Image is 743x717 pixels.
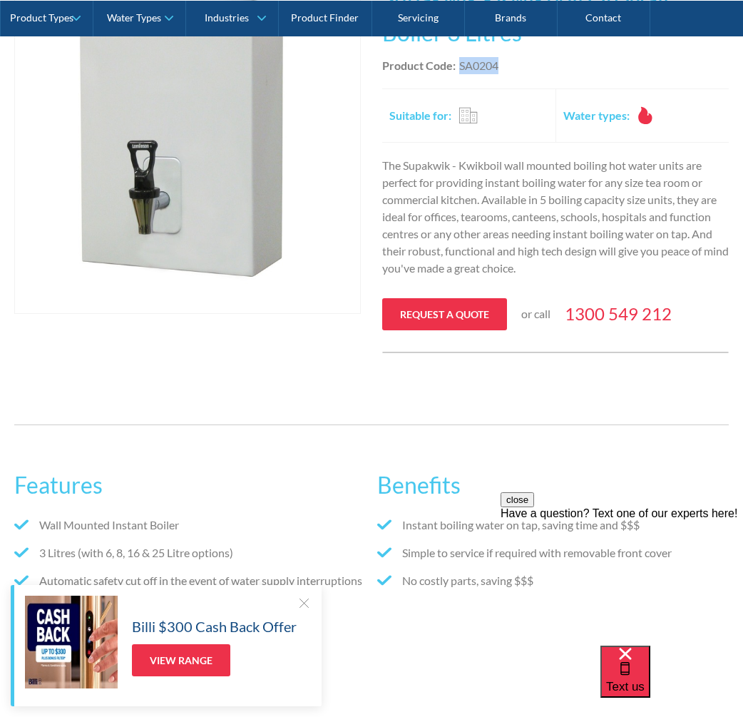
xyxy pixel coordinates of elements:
p: The Supakwik - Kwikboil wall mounted boiling hot water units are perfect for providing instant bo... [382,157,729,277]
h2: Features [14,468,366,502]
div: Product Types [10,11,73,24]
li: Instant boiling water on tap, saving time and $$$ [377,517,729,534]
a: 1300 549 212 [565,301,672,327]
p: or call [521,305,550,322]
a: Request a quote [382,298,507,330]
iframe: podium webchat widget prompt [501,492,743,663]
iframe: podium webchat widget bubble [600,646,743,717]
li: Wall Mounted Instant Boiler [14,517,366,534]
h2: Benefits [377,468,729,502]
img: Billi $300 Cash Back Offer [25,596,118,688]
div: Water Types [107,11,161,24]
li: 3 Litres (with 6, 8, 16 & 25 Litre options) [14,544,366,561]
li: Simple to service if required with removable front cover [377,544,729,561]
h2: Suitable for: [389,107,451,124]
div: Industries [205,11,249,24]
div: SA0204 [459,57,498,74]
h2: Water types: [563,107,630,124]
a: View Range [132,644,230,676]
h5: Billi $300 Cash Back Offer [132,616,297,637]
strong: Product Code: [382,59,456,72]
li: Automatic safety cut off in the event of water supply interruptions [14,572,366,589]
li: No costly parts, saving $$$ [377,572,729,589]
